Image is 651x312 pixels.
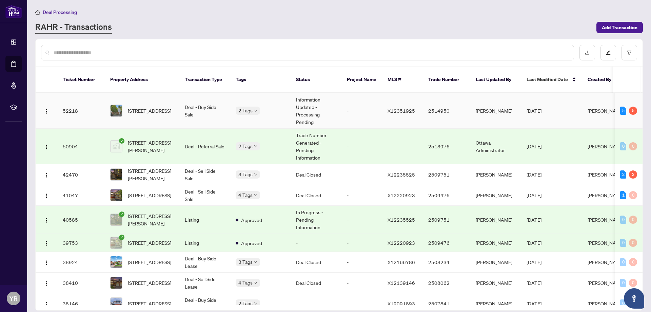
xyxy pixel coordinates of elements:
[388,171,415,178] span: X12235525
[527,240,541,246] span: [DATE]
[588,240,624,246] span: [PERSON_NAME]
[35,21,112,34] a: RAHR - Transactions
[41,141,52,152] button: Logo
[423,234,470,252] td: 2509476
[111,189,122,201] img: thumbnail-img
[624,288,644,309] button: Open asap
[291,164,341,185] td: Deal Closed
[341,164,382,185] td: -
[588,171,624,178] span: [PERSON_NAME]
[388,259,415,265] span: X12166786
[5,5,22,18] img: logo
[382,67,423,93] th: MLS #
[179,129,230,164] td: Deal - Referral Sale
[620,299,626,308] div: 0
[44,218,49,223] img: Logo
[238,258,253,266] span: 3 Tags
[254,281,257,285] span: down
[179,206,230,234] td: Listing
[470,164,521,185] td: [PERSON_NAME]
[254,145,257,148] span: down
[179,67,230,93] th: Transaction Type
[41,214,52,225] button: Logo
[128,191,171,199] span: [STREET_ADDRESS]
[585,50,590,55] span: download
[128,139,174,154] span: [STREET_ADDRESS][PERSON_NAME]
[527,76,568,83] span: Last Modified Date
[600,45,616,60] button: edit
[41,298,52,309] button: Logo
[341,273,382,293] td: -
[470,67,521,93] th: Last Updated By
[128,279,171,287] span: [STREET_ADDRESS]
[57,93,105,129] td: 52218
[128,300,171,307] span: [STREET_ADDRESS]
[341,185,382,206] td: -
[423,67,470,93] th: Trade Number
[238,142,253,150] span: 2 Tags
[470,185,521,206] td: [PERSON_NAME]
[629,216,637,224] div: 0
[291,252,341,273] td: Deal Closed
[57,234,105,252] td: 39753
[128,239,171,246] span: [STREET_ADDRESS]
[423,185,470,206] td: 2509476
[388,300,415,307] span: X12091893
[527,217,541,223] span: [DATE]
[111,105,122,116] img: thumbnail-img
[254,173,257,176] span: down
[527,259,541,265] span: [DATE]
[423,129,470,164] td: 2513976
[57,273,105,293] td: 38410
[44,301,49,307] img: Logo
[44,281,49,286] img: Logo
[238,107,253,114] span: 2 Tags
[44,109,49,114] img: Logo
[620,258,626,266] div: 0
[629,142,637,150] div: 0
[41,105,52,116] button: Logo
[111,237,122,249] img: thumbnail-img
[41,169,52,180] button: Logo
[128,167,174,182] span: [STREET_ADDRESS][PERSON_NAME]
[341,206,382,234] td: -
[119,138,124,144] span: check-circle
[238,279,253,287] span: 4 Tags
[57,252,105,273] td: 38924
[620,216,626,224] div: 0
[238,170,253,178] span: 3 Tags
[388,108,415,114] span: X12351925
[588,280,624,286] span: [PERSON_NAME]
[629,239,637,247] div: 0
[470,206,521,234] td: [PERSON_NAME]
[230,67,291,93] th: Tags
[596,22,643,33] button: Add Transaction
[119,235,124,240] span: check-circle
[629,191,637,199] div: 0
[111,141,122,152] img: thumbnail-img
[44,144,49,150] img: Logo
[470,93,521,129] td: [PERSON_NAME]
[588,300,624,307] span: [PERSON_NAME]
[57,206,105,234] td: 40585
[254,194,257,197] span: down
[470,129,521,164] td: Ottawa Administrator
[527,280,541,286] span: [DATE]
[291,206,341,234] td: In Progress - Pending Information
[41,277,52,288] button: Logo
[470,273,521,293] td: [PERSON_NAME]
[254,109,257,112] span: down
[629,107,637,115] div: 5
[388,280,415,286] span: X12139146
[35,10,40,15] span: home
[527,108,541,114] span: [DATE]
[9,294,18,303] span: YR
[588,192,624,198] span: [PERSON_NAME]
[238,299,253,307] span: 2 Tags
[291,129,341,164] td: Trade Number Generated - Pending Information
[179,273,230,293] td: Deal - Sell Side Lease
[620,170,626,179] div: 2
[341,129,382,164] td: -
[588,143,624,149] span: [PERSON_NAME]
[179,234,230,252] td: Listing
